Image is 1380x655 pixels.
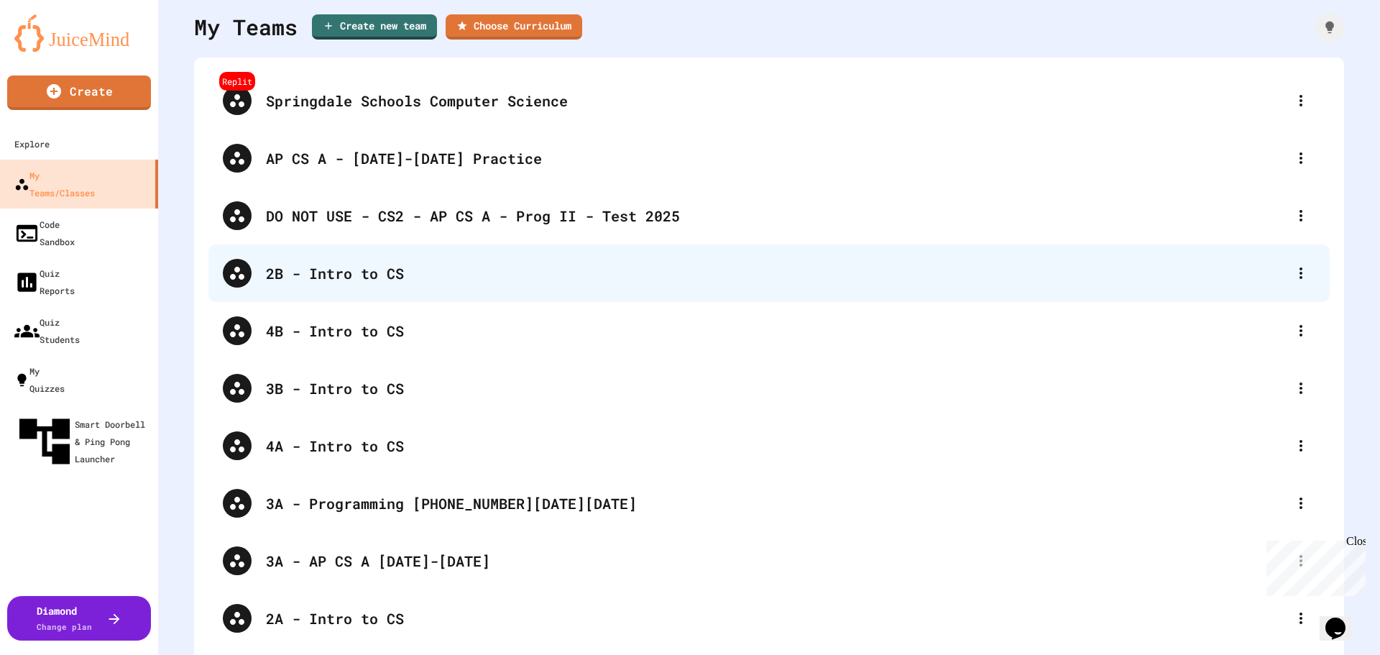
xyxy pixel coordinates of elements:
[6,6,99,91] div: Chat with us now!Close
[1315,13,1344,42] div: How it works
[14,167,95,201] div: My Teams/Classes
[446,14,582,40] a: Choose Curriculum
[7,75,151,110] a: Create
[208,302,1330,359] div: 4B - Intro to CS
[208,590,1330,647] div: 2A - Intro to CS
[14,411,152,472] div: Smart Doorbell & Ping Pong Launcher
[208,359,1330,417] div: 3B - Intro to CS
[266,608,1287,629] div: 2A - Intro to CS
[208,532,1330,590] div: 3A - AP CS A [DATE]-[DATE]
[7,596,151,641] button: DiamondChange plan
[208,417,1330,475] div: 4A - Intro to CS
[37,621,92,632] span: Change plan
[266,147,1287,169] div: AP CS A - [DATE]-[DATE] Practice
[266,493,1287,514] div: 3A - Programming [PHONE_NUMBER][DATE][DATE]
[266,377,1287,399] div: 3B - Intro to CS
[208,129,1330,187] div: AP CS A - [DATE]-[DATE] Practice
[312,14,437,40] a: Create new team
[266,320,1287,342] div: 4B - Intro to CS
[266,205,1287,226] div: DO NOT USE - CS2 - AP CS A - Prog II - Test 2025
[14,216,75,250] div: Code Sandbox
[266,90,1287,111] div: Springdale Schools Computer Science
[266,435,1287,457] div: 4A - Intro to CS
[208,187,1330,244] div: DO NOT USE - CS2 - AP CS A - Prog II - Test 2025
[1320,597,1366,641] iframe: chat widget
[219,72,255,91] div: Replit
[266,262,1287,284] div: 2B - Intro to CS
[14,362,65,397] div: My Quizzes
[14,313,80,348] div: Quiz Students
[14,135,50,152] div: Explore
[208,244,1330,302] div: 2B - Intro to CS
[194,11,298,43] div: My Teams
[14,265,75,299] div: Quiz Reports
[208,475,1330,532] div: 3A - Programming [PHONE_NUMBER][DATE][DATE]
[14,14,144,52] img: logo-orange.svg
[37,603,92,633] div: Diamond
[208,72,1330,129] div: ReplitSpringdale Schools Computer Science
[266,550,1287,572] div: 3A - AP CS A [DATE]-[DATE]
[1261,535,1366,596] iframe: chat widget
